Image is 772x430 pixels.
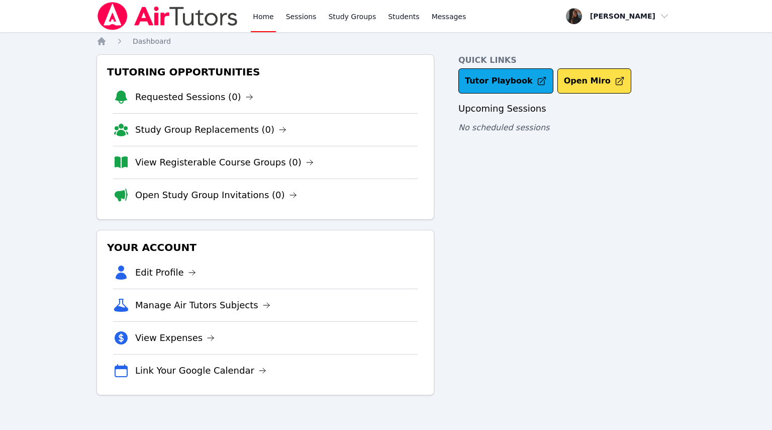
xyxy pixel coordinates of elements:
[458,123,549,132] span: No scheduled sessions
[135,364,266,378] a: Link Your Google Calendar
[133,37,171,45] span: Dashboard
[105,63,426,81] h3: Tutoring Opportunities
[135,266,196,280] a: Edit Profile
[432,12,466,22] span: Messages
[135,90,253,104] a: Requested Sessions (0)
[458,68,553,94] a: Tutor Playbook
[135,331,215,345] a: View Expenses
[458,54,675,66] h4: Quick Links
[133,36,171,46] a: Dashboard
[458,102,675,116] h3: Upcoming Sessions
[96,36,675,46] nav: Breadcrumb
[557,68,631,94] button: Open Miro
[135,123,286,137] a: Study Group Replacements (0)
[96,2,239,30] img: Air Tutors
[135,188,297,202] a: Open Study Group Invitations (0)
[135,155,314,169] a: View Registerable Course Groups (0)
[105,238,426,256] h3: Your Account
[135,298,270,312] a: Manage Air Tutors Subjects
